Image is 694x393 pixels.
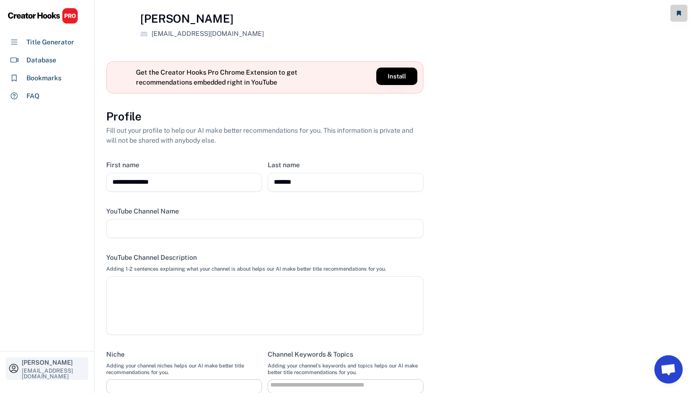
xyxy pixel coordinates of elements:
[106,109,142,125] h3: Profile
[106,126,423,145] div: Fill out your profile to help our AI make better recommendations for you. This information is pri...
[140,11,233,26] h4: [PERSON_NAME]
[136,68,301,87] div: Get the Creator Hooks Pro Chrome Extension to get recommendations embedded right in YouTube
[26,37,74,47] div: Title Generator
[112,71,131,84] img: yH5BAEAAAAALAAAAAABAAEAAAIBRAA7
[106,265,386,272] div: Adding 1-2 sentences explaining what your channel is about helps our AI make better title recomme...
[106,350,125,359] div: Niche
[106,362,262,376] div: Adding your channel niches helps our AI make better title recommendations for you.
[268,350,353,359] div: Channel Keywords & Topics
[22,359,86,366] div: [PERSON_NAME]
[268,362,423,376] div: Adding your channel's keywords and topics helps our AI make better title recommendations for you.
[106,253,197,262] div: YouTube Channel Description
[654,355,683,384] a: Open chat
[376,68,417,85] button: Install
[106,11,133,38] img: yH5BAEAAAAALAAAAAABAAEAAAIBRAA7
[26,73,61,83] div: Bookmarks
[106,207,179,215] div: YouTube Channel Name
[26,91,40,101] div: FAQ
[106,161,139,169] div: First name
[8,8,78,24] img: CHPRO%20Logo.svg
[152,29,264,39] div: [EMAIL_ADDRESS][DOMAIN_NAME]
[22,368,86,379] div: [EMAIL_ADDRESS][DOMAIN_NAME]
[268,161,300,169] div: Last name
[26,55,56,65] div: Database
